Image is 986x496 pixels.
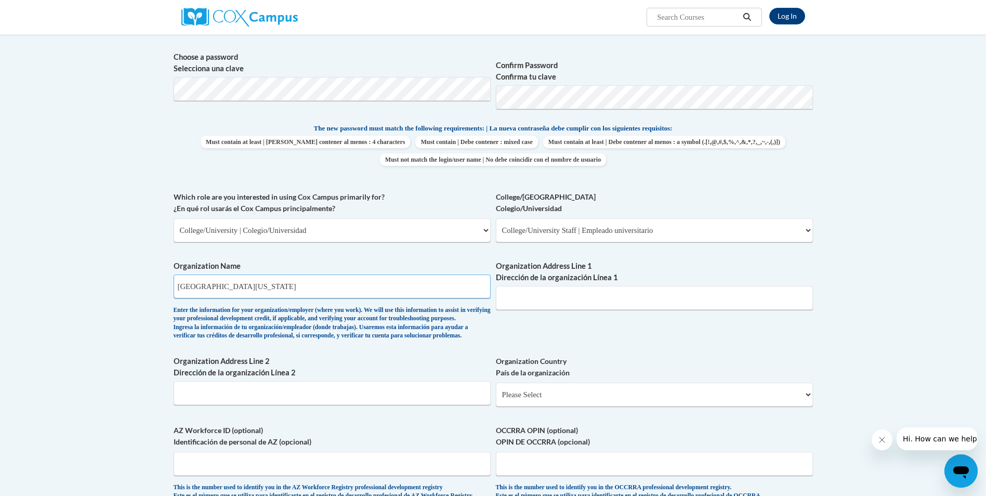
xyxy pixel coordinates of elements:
[496,286,813,310] input: Metadata input
[656,11,739,23] input: Search Courses
[496,356,813,378] label: Organization Country País de la organización
[201,136,410,148] span: Must contain at least | [PERSON_NAME] contener al menos : 4 characters
[543,136,785,148] span: Must contain at least | Debe contener al menos : a symbol (.[!,@,#,$,%,^,&,*,?,_,~,-,(,)])
[174,356,491,378] label: Organization Address Line 2 Dirección de la organización Línea 2
[174,191,491,214] label: Which role are you interested in using Cox Campus primarily for? ¿En qué rol usarás el Cox Campus...
[174,425,491,448] label: AZ Workforce ID (optional) Identificación de personal de AZ (opcional)
[174,381,491,405] input: Metadata input
[897,427,978,450] iframe: Message from company
[174,51,491,74] label: Choose a password Selecciona una clave
[496,60,813,83] label: Confirm Password Confirma tu clave
[6,7,84,16] span: Hi. How can we help?
[174,306,491,341] div: Enter the information for your organization/employer (where you work). We will use this informati...
[314,124,673,133] span: The new password must match the following requirements: | La nueva contraseña debe cumplir con lo...
[769,8,805,24] a: Log In
[872,429,892,450] iframe: Close message
[496,260,813,283] label: Organization Address Line 1 Dirección de la organización Línea 1
[174,260,491,272] label: Organization Name
[181,8,298,27] img: Cox Campus
[739,11,755,23] button: Search
[415,136,537,148] span: Must contain | Debe contener : mixed case
[944,454,978,488] iframe: Button to launch messaging window
[496,191,813,214] label: College/[GEOGRAPHIC_DATA] Colegio/Universidad
[380,153,606,166] span: Must not match the login/user name | No debe coincidir con el nombre de usuario
[496,425,813,448] label: OCCRRA OPIN (optional) OPIN DE OCCRRA (opcional)
[174,275,491,298] input: Metadata input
